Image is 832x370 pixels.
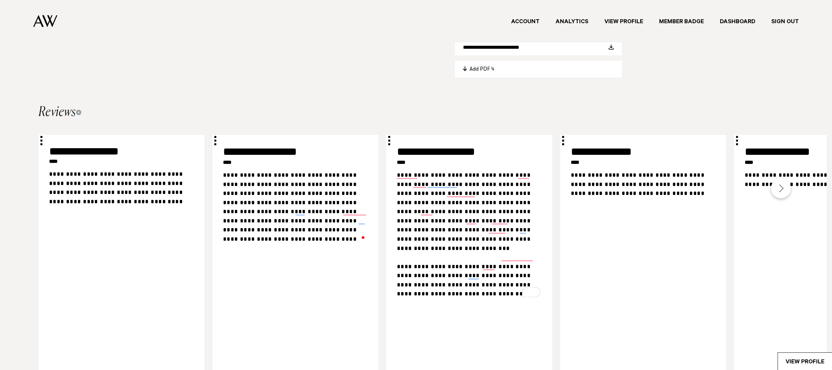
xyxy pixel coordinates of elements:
[223,171,368,244] textarea: To enrich screen reader interactions, please activate Accessibility in Grammarly extension settings
[596,17,651,26] a: View Profile
[712,17,763,26] a: Dashboard
[397,171,542,298] textarea: To enrich screen reader interactions, please activate Accessibility in Grammarly extension settings
[651,17,712,26] a: Member Badge
[778,353,832,370] a: View Profile
[548,17,596,26] a: Analytics
[38,106,81,119] h2: Reviews
[503,17,548,26] a: Account
[33,15,57,27] img: Auckland Weddings Logo
[763,17,807,26] a: Sign Out
[470,65,614,74] div: Add PDF 4
[463,65,614,74] a: Add PDF 4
